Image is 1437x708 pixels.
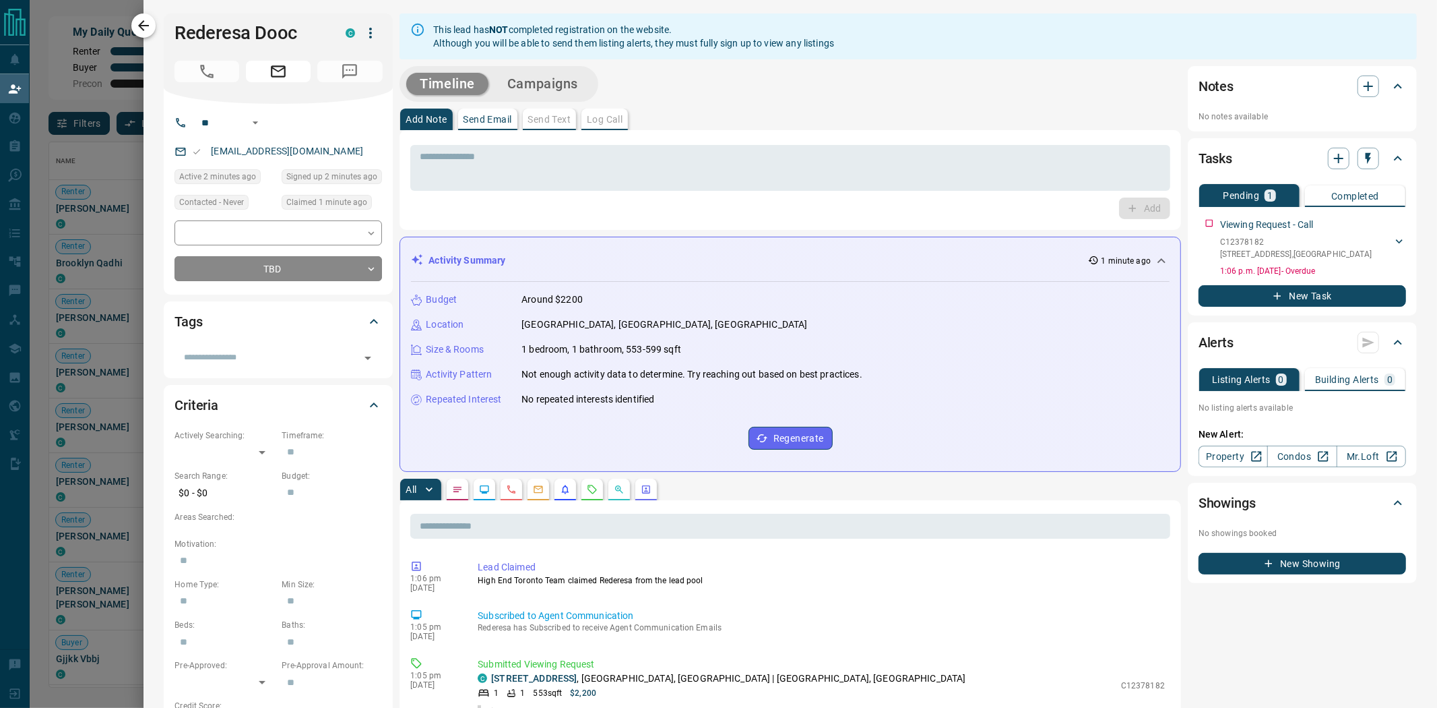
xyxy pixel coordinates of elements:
svg: Opportunities [614,484,625,495]
p: Actively Searching: [174,430,275,442]
p: [STREET_ADDRESS] , [GEOGRAPHIC_DATA] [1220,248,1372,260]
p: Rederesa has Subscribed to receive Agent Communication Emails [478,623,1165,632]
div: Notes [1199,70,1406,102]
p: No notes available [1199,111,1406,123]
a: [STREET_ADDRESS] [491,673,577,684]
p: 1 [520,687,525,699]
strong: NOT [489,24,508,35]
button: New Task [1199,285,1406,307]
div: Criteria [174,389,382,421]
p: All [406,485,416,494]
p: Subscribed to Agent Communication [478,609,1165,623]
p: Pre-Approval Amount: [282,659,382,672]
button: Open [247,115,263,131]
div: This lead has completed registration on the website. Although you will be able to send them listi... [433,18,834,55]
div: Fri Sep 12 2025 [282,195,382,214]
p: Around $2200 [521,293,583,307]
p: No repeated interests identified [521,392,654,407]
a: [EMAIL_ADDRESS][DOMAIN_NAME] [211,146,363,156]
p: 1 [494,687,499,699]
p: 0 [1279,375,1284,384]
div: Tags [174,305,382,338]
p: No listing alerts available [1199,402,1406,414]
p: Motivation: [174,538,382,550]
h2: Tasks [1199,148,1232,169]
svg: Email Valid [192,147,201,156]
p: Completed [1331,191,1379,201]
span: Active 2 minutes ago [179,170,256,183]
p: Pre-Approved: [174,659,275,672]
div: TBD [174,256,382,281]
p: Building Alerts [1315,375,1379,384]
p: 1:06 pm [410,574,457,583]
svg: Requests [587,484,598,495]
div: Tasks [1199,142,1406,175]
p: Activity Summary [428,254,505,268]
p: Send Email [464,115,512,124]
a: Property [1199,446,1268,467]
p: Beds: [174,619,275,631]
p: $2,200 [570,687,596,699]
p: $0 - $0 [174,482,275,504]
h1: Rederesa Dooc [174,22,325,44]
a: Mr.Loft [1337,446,1406,467]
p: Home Type: [174,579,275,591]
div: Alerts [1199,326,1406,359]
span: Email [246,61,311,82]
svg: Lead Browsing Activity [479,484,490,495]
p: [DATE] [410,680,457,690]
p: Submitted Viewing Request [478,657,1165,672]
div: condos.ca [478,674,487,683]
p: No showings booked [1199,527,1406,539]
h2: Criteria [174,394,218,416]
p: Min Size: [282,579,382,591]
button: New Showing [1199,553,1406,574]
h2: Alerts [1199,332,1234,353]
button: Open [358,349,377,367]
p: Location [426,318,464,332]
p: Pending [1223,191,1259,200]
p: Lead Claimed [478,560,1165,574]
button: Timeline [406,73,488,95]
p: 1 [1267,191,1273,200]
svg: Calls [506,484,517,495]
p: Budget [426,293,457,307]
h2: Showings [1199,492,1256,514]
a: Condos [1267,446,1337,467]
p: , [GEOGRAPHIC_DATA], [GEOGRAPHIC_DATA] | [GEOGRAPHIC_DATA], [GEOGRAPHIC_DATA] [491,672,965,686]
p: [DATE] [410,632,457,641]
span: No Number [174,61,239,82]
span: Signed up 2 minutes ago [286,170,377,183]
p: Budget: [282,470,382,482]
p: Search Range: [174,470,275,482]
span: Claimed 1 minute ago [286,196,367,209]
div: C12378182[STREET_ADDRESS],[GEOGRAPHIC_DATA] [1220,233,1406,263]
p: 1 minute ago [1101,255,1151,267]
p: 1:05 pm [410,671,457,680]
h2: Tags [174,311,202,332]
p: 553 sqft [534,687,563,699]
p: 0 [1387,375,1393,384]
div: Showings [1199,487,1406,519]
p: Repeated Interest [426,392,501,407]
p: Add Note [406,115,447,124]
p: Timeframe: [282,430,382,442]
svg: Emails [533,484,544,495]
div: Fri Sep 12 2025 [174,169,275,188]
p: C12378182 [1121,680,1165,692]
p: C12378182 [1220,236,1372,248]
svg: Notes [452,484,463,495]
p: High End Toronto Team claimed Rederesa from the lead pool [478,574,1165,587]
button: Campaigns [494,73,592,95]
p: Size & Rooms [426,343,484,357]
p: Activity Pattern [426,367,492,382]
svg: Agent Actions [641,484,651,495]
p: Listing Alerts [1212,375,1271,384]
button: Regenerate [748,427,833,450]
p: Viewing Request - Call [1220,218,1314,232]
p: 1:05 pm [410,622,457,632]
p: [GEOGRAPHIC_DATA], [GEOGRAPHIC_DATA], [GEOGRAPHIC_DATA] [521,318,807,332]
div: Fri Sep 12 2025 [282,169,382,188]
span: No Number [317,61,382,82]
span: Contacted - Never [179,196,244,209]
